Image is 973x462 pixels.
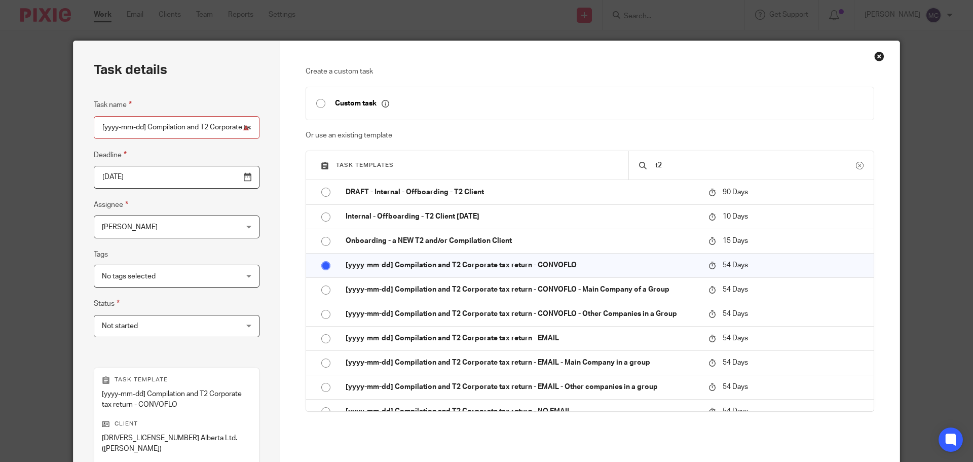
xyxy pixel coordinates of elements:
[94,166,259,189] input: Pick a date
[336,162,394,168] span: Task templates
[94,149,127,161] label: Deadline
[102,389,251,410] p: [yyyy-mm-dd] Compilation and T2 Corporate tax return - CONVOFLO
[94,199,128,210] label: Assignee
[346,236,698,246] p: Onboarding - a NEW T2 and/or Compilation Client
[346,187,698,197] p: DRAFT - Internal - Offboarding - T2 Client
[335,99,389,108] p: Custom task
[102,273,156,280] span: No tags selected
[306,130,875,140] p: Or use an existing template
[723,213,748,220] span: 10 Days
[102,323,138,330] span: Not started
[723,262,748,269] span: 54 Days
[723,408,748,415] span: 54 Days
[306,66,875,77] p: Create a custom task
[346,406,698,416] p: [yyyy-mm-dd] Compilation and T2 Corporate tax return - NO EMAIL
[346,260,698,270] p: [yyyy-mm-dd] Compilation and T2 Corporate tax return - CONVOFLO
[723,383,748,390] span: 54 Days
[723,237,748,244] span: 15 Days
[346,382,698,392] p: [yyyy-mm-dd] Compilation and T2 Corporate tax return - EMAIL - Other companies in a group
[94,250,108,260] label: Tags
[654,160,856,171] input: Search...
[874,51,884,61] div: Close this dialog window
[94,116,259,139] input: Task name
[102,420,251,428] p: Client
[723,286,748,293] span: 54 Days
[723,359,748,366] span: 54 Days
[102,376,251,384] p: Task template
[346,358,698,368] p: [yyyy-mm-dd] Compilation and T2 Corporate tax return - EMAIL - Main Company in a group
[346,333,698,343] p: [yyyy-mm-dd] Compilation and T2 Corporate tax return - EMAIL
[346,309,698,319] p: [yyyy-mm-dd] Compilation and T2 Corporate tax return - CONVOFLO - Other Companies in a Group
[723,189,748,196] span: 90 Days
[94,298,120,309] label: Status
[723,310,748,317] span: 54 Days
[94,61,167,79] h2: Task details
[102,433,251,454] p: [DRIVERS_LICENSE_NUMBER] Alberta Ltd. ([PERSON_NAME])
[102,224,158,231] span: [PERSON_NAME]
[346,285,698,295] p: [yyyy-mm-dd] Compilation and T2 Corporate tax return - CONVOFLO - Main Company of a Group
[723,335,748,342] span: 54 Days
[94,99,132,111] label: Task name
[346,211,698,222] p: Internal - Offboarding - T2 Client [DATE]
